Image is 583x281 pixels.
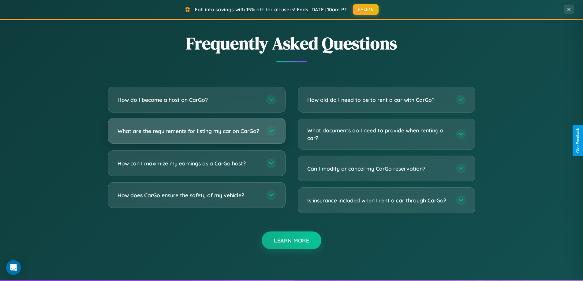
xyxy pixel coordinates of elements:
h3: What documents do I need to provide when renting a car? [307,127,450,142]
h3: What are the requirements for listing my car on CarGo? [118,127,260,135]
h2: Frequently Asked Questions [108,31,475,55]
div: Give Feedback [576,128,580,153]
h3: How do I become a host on CarGo? [118,96,260,104]
span: Fall into savings with 15% off for all users! Ends [DATE] 10am PT. [195,6,348,13]
button: Learn More [262,231,321,249]
button: FALL15 [353,4,379,15]
h3: How does CarGo ensure the safety of my vehicle? [118,191,260,199]
h3: How old do I need to be to rent a car with CarGo? [307,96,450,104]
h3: Is insurance included when I rent a car through CarGo? [307,197,450,204]
h3: How can I maximize my earnings as a CarGo host? [118,160,260,167]
div: Open Intercom Messenger [6,260,21,275]
h3: Can I modify or cancel my CarGo reservation? [307,165,450,172]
